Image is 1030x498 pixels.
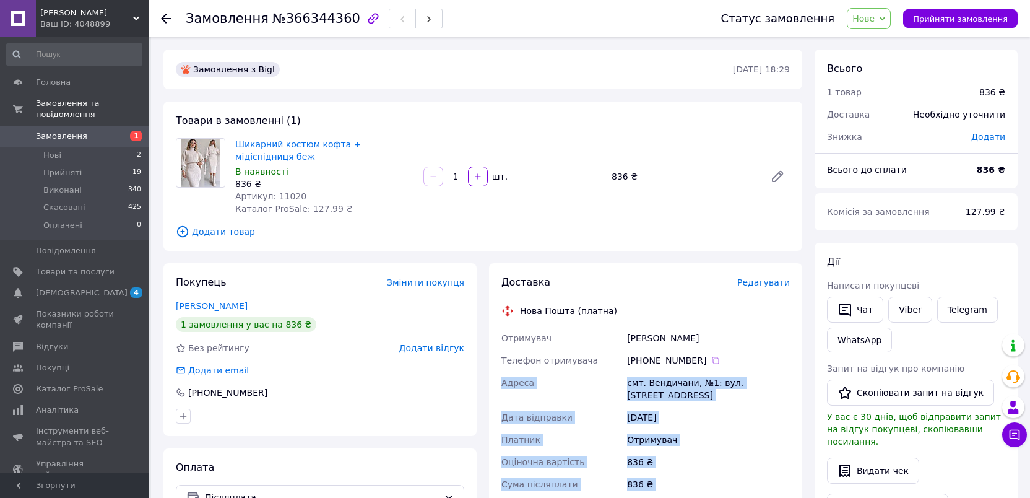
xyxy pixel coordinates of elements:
span: Запит на відгук про компанію [827,364,964,373]
span: Показники роботи компанії [36,308,115,331]
span: Оціночна вартість [501,457,584,467]
span: 4 [130,287,142,298]
div: Отримувач [625,429,792,451]
span: Покупці [36,362,69,373]
div: Нова Пошта (платна) [517,305,620,317]
span: Всього [827,63,862,74]
span: Аналітика [36,404,79,416]
span: Каталог ProSale [36,383,103,395]
div: Необхідно уточнити [906,101,1013,128]
span: Сума післяплати [501,479,578,489]
span: Замовлення [186,11,269,26]
span: 1 [130,131,142,141]
div: [PHONE_NUMBER] [627,354,790,367]
span: Додати [971,132,1005,142]
span: Без рейтингу [188,343,249,353]
img: Шикарний костюм кофта + мідіспідниця беж [181,139,220,187]
div: Повернутися назад [161,12,171,25]
span: У вас є 30 днів, щоб відправити запит на відгук покупцеві, скопіювавши посилання. [827,412,1001,447]
span: Отримувач [501,333,552,343]
span: 1 товар [827,87,862,97]
a: Шикарний костюм кофта + мідіспідниця беж [235,139,361,162]
span: Артикул: 11020 [235,191,306,201]
span: Головна [36,77,71,88]
span: Написати покупцеві [827,281,919,290]
span: №366344360 [272,11,360,26]
span: Управління сайтом [36,458,115,481]
span: Дата відправки [501,413,573,422]
div: Додати email [175,364,250,377]
div: [PHONE_NUMBER] [187,387,269,399]
div: 836 ₴ [979,86,1005,98]
span: 0 [137,220,141,231]
input: Пошук [6,43,142,66]
div: шт. [489,170,509,183]
button: Скопіювати запит на відгук [827,380,994,406]
div: Додати email [187,364,250,377]
span: [DEMOGRAPHIC_DATA] [36,287,128,299]
span: Платник [501,435,540,445]
div: 1 замовлення у вас на 836 ₴ [176,317,316,332]
div: 836 ₴ [625,451,792,473]
time: [DATE] 18:29 [733,64,790,74]
span: Доставка [827,110,870,120]
span: Редагувати [737,277,790,287]
div: 836 ₴ [607,168,760,185]
span: 19 [132,167,141,178]
span: Знижка [827,132,862,142]
span: 2 [137,150,141,161]
span: Товари та послуги [36,266,115,277]
a: [PERSON_NAME] [176,301,248,311]
span: Прийняті [43,167,82,178]
span: Оплачені [43,220,82,231]
div: Ваш ID: 4048899 [40,19,149,30]
span: Каталог ProSale: 127.99 ₴ [235,204,353,214]
span: Нове [852,14,875,24]
span: Адреса [501,378,534,388]
a: Редагувати [765,164,790,189]
span: Телефон отримувача [501,356,598,365]
span: 127.99 ₴ [966,207,1005,217]
span: Akira [40,7,133,19]
div: 836 ₴ [625,473,792,496]
div: [PERSON_NAME] [625,327,792,349]
span: Замовлення [36,131,87,142]
button: Прийняти замовлення [903,9,1018,28]
span: Покупець [176,276,227,288]
b: 836 ₴ [977,165,1005,175]
span: Комісія за замовлення [827,207,930,217]
span: Додати відгук [399,343,464,353]
span: Товари в замовленні (1) [176,115,301,126]
button: Чат [827,297,883,323]
button: Видати чек [827,458,919,484]
span: Прийняти замовлення [913,14,1008,24]
span: Виконані [43,185,82,196]
div: Замовлення з Bigl [176,62,280,77]
span: В наявності [235,167,288,177]
div: [DATE] [625,406,792,429]
span: Замовлення та повідомлення [36,98,149,120]
a: Viber [888,297,932,323]
button: Чат з покупцем [1002,422,1027,447]
span: Нові [43,150,61,161]
span: 340 [128,185,141,196]
div: 836 ₴ [235,178,413,190]
a: WhatsApp [827,328,892,352]
span: Відгуки [36,341,68,352]
span: Скасовані [43,202,85,213]
a: Telegram [937,297,998,323]
div: смт. Вендичани, №1: вул. [STREET_ADDRESS] [625,372,792,406]
span: Змінити покупця [387,277,464,287]
span: Додати товар [176,225,790,238]
span: Доставка [501,276,550,288]
span: 425 [128,202,141,213]
span: Повідомлення [36,245,96,256]
span: Дії [827,256,840,268]
div: Статус замовлення [721,12,835,25]
span: Всього до сплати [827,165,907,175]
span: Інструменти веб-майстра та SEO [36,426,115,448]
span: Оплата [176,461,214,473]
